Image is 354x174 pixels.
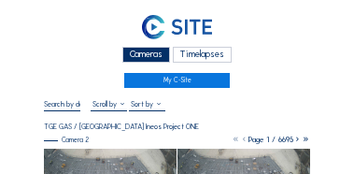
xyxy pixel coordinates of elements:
[44,137,89,143] div: Camera 2
[248,135,293,144] span: Page 1 / 6695
[44,123,199,130] div: TGE GAS / [GEOGRAPHIC_DATA] Ineos Project ONE
[173,47,233,63] div: Timelapses
[142,15,213,38] img: C-SITE Logo
[122,47,171,63] div: Cameras
[124,73,231,89] a: My C-Site
[44,99,80,109] input: Search by date 󰅀
[44,13,309,44] a: C-SITE Logo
